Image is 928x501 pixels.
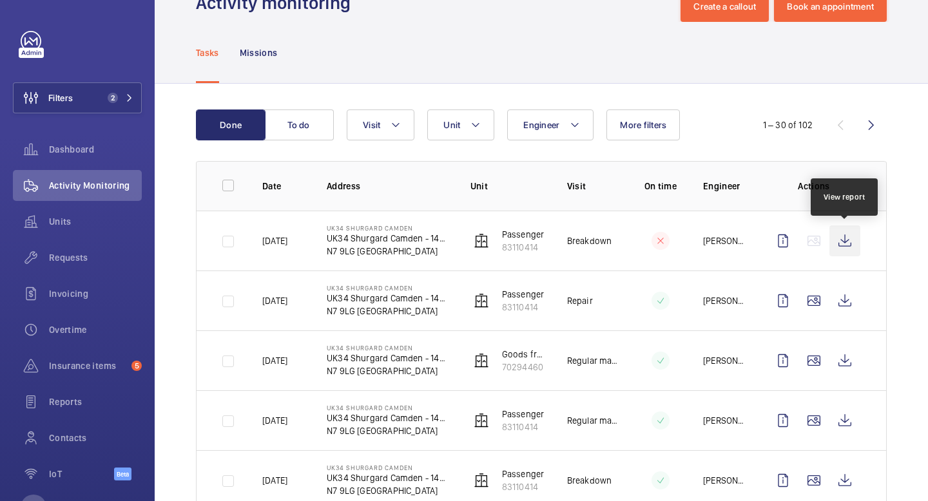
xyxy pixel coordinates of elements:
[327,484,450,497] p: N7 9LG [GEOGRAPHIC_DATA]
[620,120,666,130] span: More filters
[474,473,489,488] img: elevator.svg
[502,468,545,480] p: Passenger
[240,46,278,59] p: Missions
[49,431,142,444] span: Contacts
[703,180,747,193] p: Engineer
[49,143,142,156] span: Dashboard
[262,354,287,367] p: [DATE]
[470,180,546,193] p: Unit
[523,120,559,130] span: Engineer
[567,354,618,367] p: Regular maintenance
[196,46,219,59] p: Tasks
[567,234,612,247] p: Breakdown
[49,359,126,372] span: Insurance items
[502,348,546,361] p: Goods front of house
[262,180,306,193] p: Date
[474,233,489,249] img: elevator.svg
[363,120,380,130] span: Visit
[824,191,865,203] div: View report
[474,353,489,368] img: elevator.svg
[502,228,545,241] p: Passenger
[327,411,450,424] p: UK34 Shurgard Camden - 145-147 [GEOGRAPHIC_DATA] Wy
[427,109,494,140] button: Unit
[327,464,450,471] p: UK34 Shurgard Camden
[606,109,680,140] button: More filters
[49,215,142,228] span: Units
[49,251,142,264] span: Requests
[327,284,450,292] p: UK34 Shurgard Camden
[703,234,747,247] p: [PERSON_NAME]
[327,224,450,232] p: UK34 Shurgard Camden
[703,414,747,427] p: [PERSON_NAME] [PERSON_NAME]
[49,287,142,300] span: Invoicing
[49,179,142,192] span: Activity Monitoring
[443,120,460,130] span: Unit
[131,361,142,371] span: 5
[327,232,450,245] p: UK34 Shurgard Camden - 145-147 [GEOGRAPHIC_DATA] Wy
[327,424,450,437] p: N7 9LG [GEOGRAPHIC_DATA]
[703,294,747,307] p: [PERSON_NAME]
[262,234,287,247] p: [DATE]
[567,474,612,487] p: Breakdown
[49,323,142,336] span: Overtime
[327,305,450,317] p: N7 9LG [GEOGRAPHIC_DATA]
[114,468,131,480] span: Beta
[703,474,747,487] p: [PERSON_NAME] [PERSON_NAME]
[327,404,450,411] p: UK34 Shurgard Camden
[13,82,142,113] button: Filters2
[262,294,287,307] p: [DATE]
[262,414,287,427] p: [DATE]
[327,245,450,258] p: N7 9LG [GEOGRAPHIC_DATA]
[703,354,747,367] p: [PERSON_NAME] [PERSON_NAME]
[347,109,414,140] button: Visit
[108,93,118,103] span: 2
[567,180,618,193] p: Visit
[327,344,450,352] p: UK34 Shurgard Camden
[196,109,266,140] button: Done
[502,408,545,421] p: Passenger
[639,180,682,193] p: On time
[567,294,593,307] p: Repair
[49,395,142,408] span: Reports
[502,288,545,301] p: Passenger
[474,293,489,308] img: elevator.svg
[49,468,114,480] span: IoT
[474,413,489,428] img: elevator.svg
[507,109,594,140] button: Engineer
[327,364,450,377] p: N7 9LG [GEOGRAPHIC_DATA]
[327,292,450,305] p: UK34 Shurgard Camden - 145-147 [GEOGRAPHIC_DATA] Wy
[502,241,545,254] p: 83110414
[327,471,450,484] p: UK34 Shurgard Camden - 145-147 [GEOGRAPHIC_DATA] Wy
[48,91,73,104] span: Filters
[327,352,450,364] p: UK34 Shurgard Camden - 145-147 [GEOGRAPHIC_DATA] Wy
[763,118,813,131] div: 1 – 30 of 102
[768,180,860,193] p: Actions
[262,474,287,487] p: [DATE]
[264,109,334,140] button: To do
[502,301,545,314] p: 83110414
[502,421,545,433] p: 83110414
[502,480,545,493] p: 83110414
[567,414,618,427] p: Regular maintenance
[327,180,450,193] p: Address
[502,361,546,373] p: 70294460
